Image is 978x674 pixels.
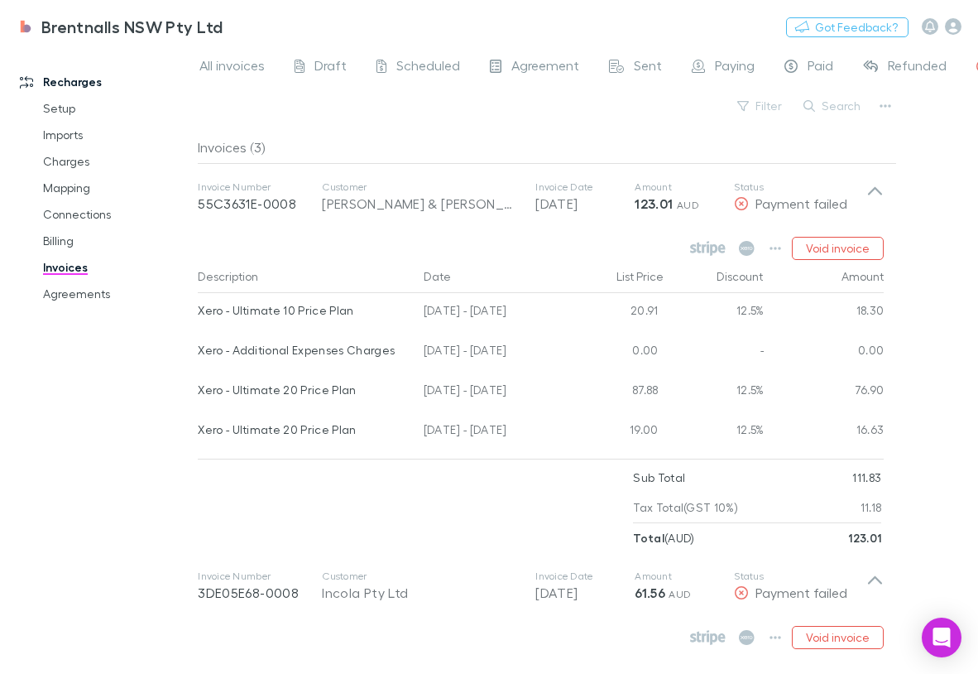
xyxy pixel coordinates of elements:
[511,57,579,79] span: Agreement
[185,553,897,619] div: Invoice Number3DE05E68-0008CustomerIncola Pty LtdInvoice Date[DATE]Amount61.56 AUDStatusPayment f...
[861,493,882,522] p: 11.18
[633,523,694,553] p: ( AUD )
[417,293,566,333] div: [DATE] - [DATE]
[755,195,847,211] span: Payment failed
[755,585,847,600] span: Payment failed
[848,531,881,545] strong: 123.01
[665,293,765,333] div: 12.5%
[665,373,765,412] div: 12.5%
[417,412,566,452] div: [DATE] - [DATE]
[765,373,885,412] div: 76.90
[26,201,207,228] a: Connections
[852,463,881,493] p: 111.83
[566,412,665,452] div: 19.00
[198,583,322,603] p: 3DE05E68-0008
[635,570,734,583] p: Amount
[922,618,961,657] div: Open Intercom Messenger
[314,57,347,79] span: Draft
[417,373,566,412] div: [DATE] - [DATE]
[322,194,519,214] div: [PERSON_NAME] & [PERSON_NAME] Real Estate Pty Ltd
[566,333,665,373] div: 0.00
[729,96,792,116] button: Filter
[417,333,566,373] div: [DATE] - [DATE]
[198,373,410,407] div: Xero - Ultimate 20 Price Plan
[535,570,635,583] p: Invoice Date
[566,293,665,333] div: 20.91
[635,195,673,212] strong: 123.01
[41,17,223,36] h3: Brentnalls NSW Pty Ltd
[396,57,460,79] span: Scheduled
[322,181,519,194] p: Customer
[786,17,908,37] button: Got Feedback?
[808,57,833,79] span: Paid
[635,585,665,601] strong: 61.56
[26,122,207,148] a: Imports
[26,148,207,175] a: Charges
[26,254,207,281] a: Invoices
[792,237,884,260] button: Void invoice
[198,333,410,368] div: Xero - Additional Expenses Charges
[633,463,685,493] p: Sub Total
[792,626,884,649] button: Void invoice
[665,412,765,452] div: 12.5%
[677,199,699,211] span: AUD
[633,531,664,545] strong: Total
[566,373,665,412] div: 87.88
[198,194,322,214] p: 55C3631E-0008
[795,96,870,116] button: Search
[765,412,885,452] div: 16.63
[26,95,207,122] a: Setup
[3,69,207,95] a: Recharges
[7,7,233,46] a: Brentnalls NSW Pty Ltd
[185,164,897,230] div: Invoice Number55C3631E-0008Customer[PERSON_NAME] & [PERSON_NAME] Real Estate Pty LtdInvoice Date[...
[734,570,866,583] p: Status
[888,57,947,79] span: Refunded
[633,493,738,522] p: Tax Total (GST 10%)
[17,17,35,36] img: Brentnalls NSW Pty Ltd's Logo
[198,412,410,447] div: Xero - Ultimate 20 Price Plan
[635,181,734,194] p: Amount
[535,583,635,603] p: [DATE]
[765,333,885,373] div: 0.00
[669,588,691,600] span: AUD
[198,293,410,328] div: Xero - Ultimate 10 Price Plan
[26,175,207,201] a: Mapping
[734,181,866,194] p: Status
[665,333,765,373] div: -
[765,293,885,333] div: 18.30
[535,181,635,194] p: Invoice Date
[322,570,519,583] p: Customer
[198,570,322,583] p: Invoice Number
[322,583,519,603] div: Incola Pty Ltd
[199,57,265,79] span: All invoices
[26,228,207,254] a: Billing
[26,281,207,307] a: Agreements
[634,57,662,79] span: Sent
[715,57,755,79] span: Paying
[198,181,322,194] p: Invoice Number
[535,194,635,214] p: [DATE]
